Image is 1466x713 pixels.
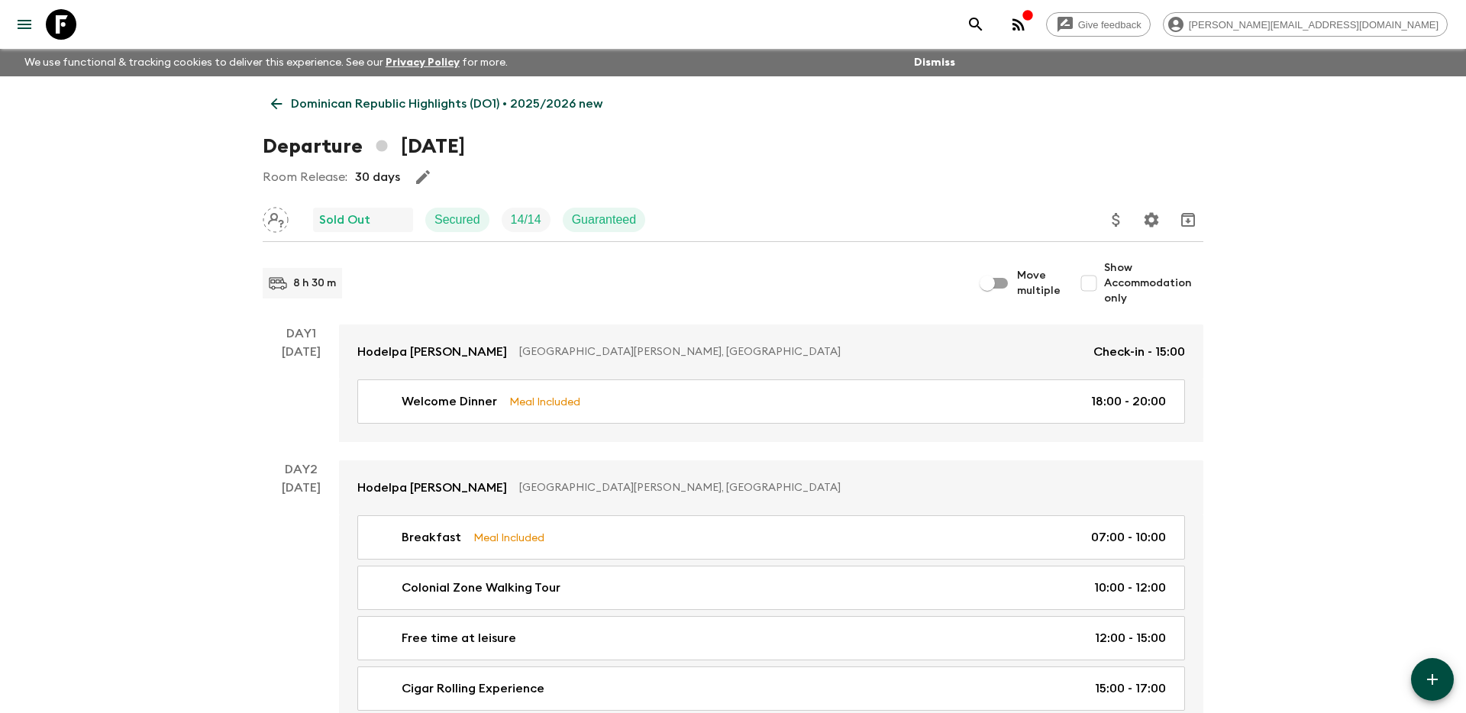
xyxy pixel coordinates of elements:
[1017,268,1061,298] span: Move multiple
[282,343,321,442] div: [DATE]
[357,515,1185,560] a: BreakfastMeal Included07:00 - 10:00
[357,379,1185,424] a: Welcome DinnerMeal Included18:00 - 20:00
[402,392,497,411] p: Welcome Dinner
[434,211,480,229] p: Secured
[319,211,370,229] p: Sold Out
[263,460,339,479] p: Day 2
[293,276,336,291] p: 8 h 30 m
[910,52,959,73] button: Dismiss
[1173,205,1203,235] button: Archive (Completed, Cancelled or Unsynced Departures only)
[357,616,1185,660] a: Free time at leisure12:00 - 15:00
[339,460,1203,515] a: Hodelpa [PERSON_NAME][GEOGRAPHIC_DATA][PERSON_NAME], [GEOGRAPHIC_DATA]
[1101,205,1132,235] button: Update Price, Early Bird Discount and Costs
[357,343,507,361] p: Hodelpa [PERSON_NAME]
[263,168,347,186] p: Room Release:
[263,211,289,224] span: Assign pack leader
[1180,19,1447,31] span: [PERSON_NAME][EMAIL_ADDRESS][DOMAIN_NAME]
[263,89,611,119] a: Dominican Republic Highlights (DO1) • 2025/2026 new
[572,211,637,229] p: Guaranteed
[509,393,580,410] p: Meal Included
[355,168,400,186] p: 30 days
[511,211,541,229] p: 14 / 14
[1070,19,1150,31] span: Give feedback
[357,566,1185,610] a: Colonial Zone Walking Tour10:00 - 12:00
[402,629,516,647] p: Free time at leisure
[519,480,1173,495] p: [GEOGRAPHIC_DATA][PERSON_NAME], [GEOGRAPHIC_DATA]
[1104,260,1203,306] span: Show Accommodation only
[961,9,991,40] button: search adventures
[263,324,339,343] p: Day 1
[386,57,460,68] a: Privacy Policy
[18,49,514,76] p: We use functional & tracking cookies to deliver this experience. See our for more.
[1046,12,1151,37] a: Give feedback
[339,324,1203,379] a: Hodelpa [PERSON_NAME][GEOGRAPHIC_DATA][PERSON_NAME], [GEOGRAPHIC_DATA]Check-in - 15:00
[502,208,551,232] div: Trip Fill
[473,529,544,546] p: Meal Included
[1163,12,1448,37] div: [PERSON_NAME][EMAIL_ADDRESS][DOMAIN_NAME]
[425,208,489,232] div: Secured
[1091,528,1166,547] p: 07:00 - 10:00
[1136,205,1167,235] button: Settings
[1095,679,1166,698] p: 15:00 - 17:00
[291,95,602,113] p: Dominican Republic Highlights (DO1) • 2025/2026 new
[1094,579,1166,597] p: 10:00 - 12:00
[1091,392,1166,411] p: 18:00 - 20:00
[519,344,1081,360] p: [GEOGRAPHIC_DATA][PERSON_NAME], [GEOGRAPHIC_DATA]
[357,479,507,497] p: Hodelpa [PERSON_NAME]
[357,666,1185,711] a: Cigar Rolling Experience15:00 - 17:00
[1095,629,1166,647] p: 12:00 - 15:00
[402,679,544,698] p: Cigar Rolling Experience
[402,579,560,597] p: Colonial Zone Walking Tour
[1093,343,1185,361] p: Check-in - 15:00
[402,528,461,547] p: Breakfast
[9,9,40,40] button: menu
[263,131,465,162] h1: Departure [DATE]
